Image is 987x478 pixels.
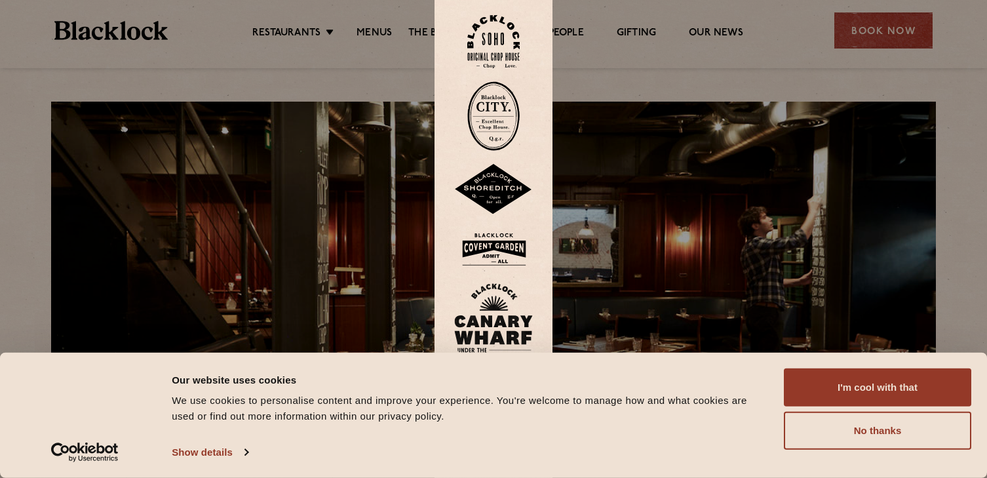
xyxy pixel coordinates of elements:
div: Our website uses cookies [172,372,769,388]
img: Shoreditch-stamp-v2-default.svg [454,164,533,215]
button: No thanks [784,412,971,450]
div: We use cookies to personalise content and improve your experience. You're welcome to manage how a... [172,393,769,424]
a: Usercentrics Cookiebot - opens in a new window [28,443,142,462]
img: BLA_1470_CoventGarden_Website_Solid.svg [454,228,533,271]
img: City-stamp-default.svg [467,81,520,151]
a: Show details [172,443,248,462]
img: Soho-stamp-default.svg [467,15,520,68]
button: I'm cool with that [784,368,971,407]
img: BL_CW_Logo_Website.svg [454,283,533,359]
